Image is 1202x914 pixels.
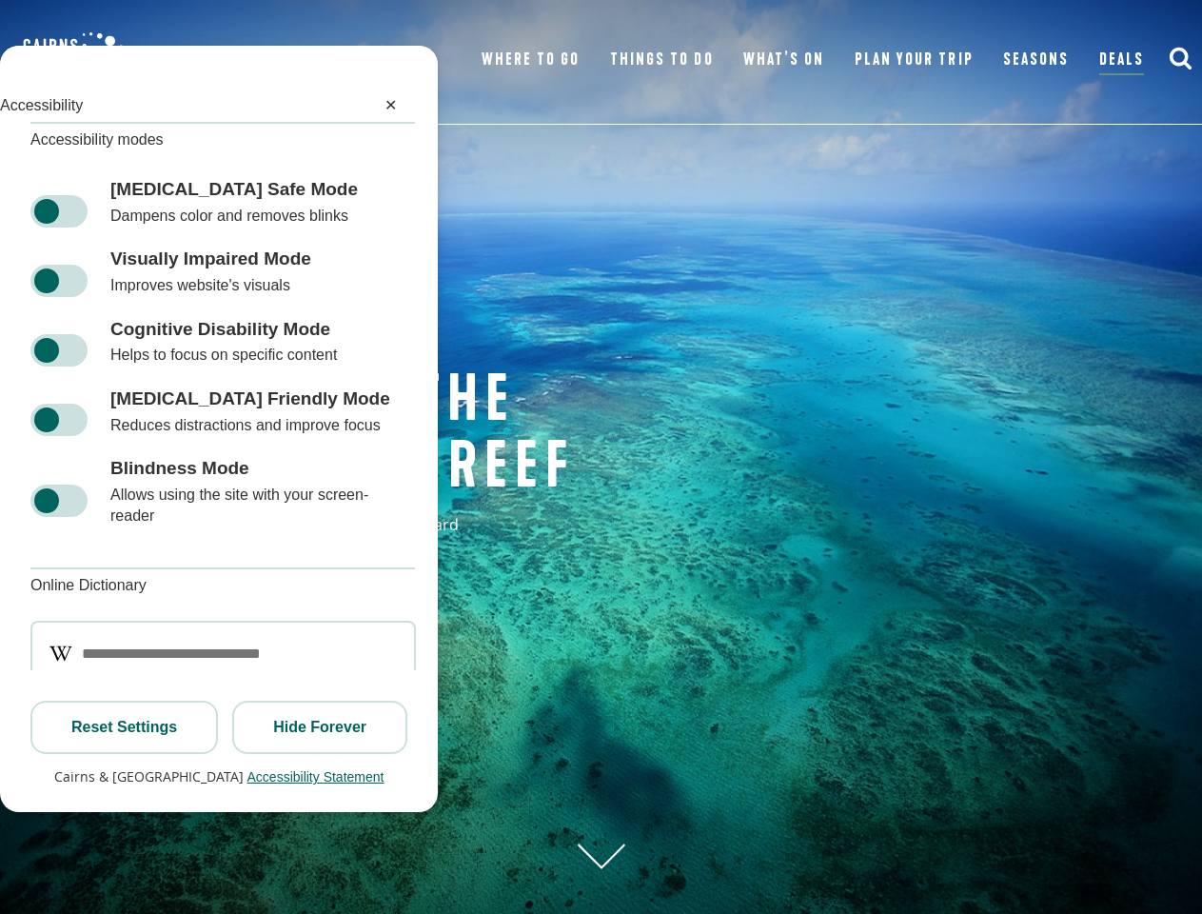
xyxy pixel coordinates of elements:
a: Plan Your Trip [855,47,974,73]
div: [MEDICAL_DATA] Friendly Mode [110,387,390,410]
button: Reset Settings [30,701,218,754]
div: Improves website's visuals [110,275,311,296]
span: Cairns & [GEOGRAPHIC_DATA] [54,767,244,785]
span: Reset Settings [71,719,177,735]
label: [MEDICAL_DATA] Friendly Mode [30,404,88,436]
label: Visually Impaired Mode [30,265,88,297]
a: What’s On [743,47,824,73]
a: Seasons [1003,47,1069,73]
div: Blindness Mode [110,457,407,480]
img: CGBR-TNQ_dual-logo.svg [10,19,189,100]
label: [MEDICAL_DATA] Safe Mode [30,195,88,228]
div: Reduces distractions and improve focus [110,415,390,436]
a: Deals [1099,47,1144,75]
button: Close Accessibility Panel [373,89,407,123]
input: Search the online dictionary... [30,621,416,686]
button: Hide Forever [232,701,407,754]
div: [MEDICAL_DATA] Safe Mode [110,178,358,201]
label: Blindness Mode [30,485,88,517]
div: Cognitive Disability Mode [110,318,337,341]
a: Where To Go [482,47,580,73]
span: Hide Forever [273,719,366,735]
button: Accessibility Statement [247,769,384,785]
label: Cognitive Disability Mode [30,334,88,367]
div: Dampens color and removes blinks [110,206,358,227]
div: Helps to focus on specific content [110,345,337,366]
div: Allows using the site with your screen-reader [110,485,407,527]
a: Things To Do [610,47,713,73]
span: Accessibility modes [30,131,164,148]
div: Visually Impaired Mode [110,248,311,270]
span: Online Dictionary [30,577,147,593]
